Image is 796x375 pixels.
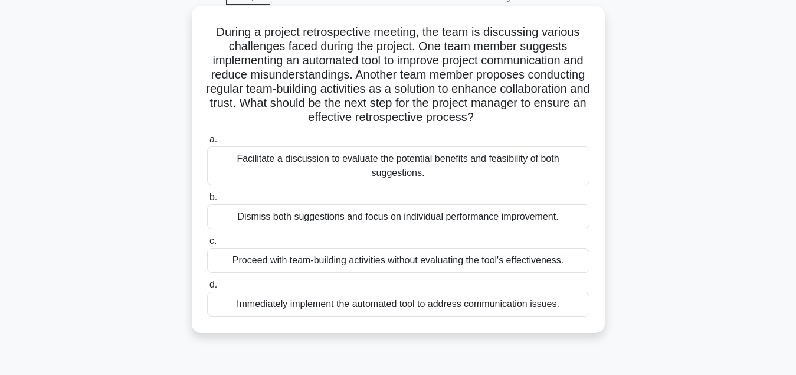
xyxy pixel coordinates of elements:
[207,248,589,273] div: Proceed with team-building activities without evaluating the tool's effectiveness.
[207,146,589,185] div: Facilitate a discussion to evaluate the potential benefits and feasibility of both suggestions.
[207,204,589,229] div: Dismiss both suggestions and focus on individual performance improvement.
[209,279,217,289] span: d.
[207,292,589,317] div: Immediately implement the automated tool to address communication issues.
[209,236,217,246] span: c.
[206,25,591,125] h5: During a project retrospective meeting, the team is discussing various challenges faced during th...
[209,192,217,202] span: b.
[209,134,217,144] span: a.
